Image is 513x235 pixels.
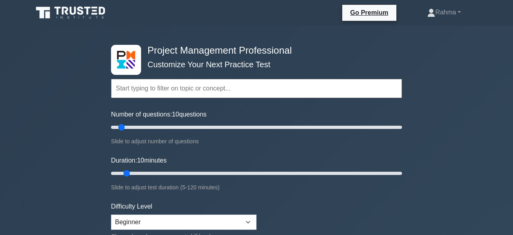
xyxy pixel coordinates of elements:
[111,156,167,165] label: Duration: minutes
[345,8,393,18] a: Go Premium
[111,110,206,119] label: Number of questions: questions
[172,111,179,118] span: 10
[111,183,402,192] div: Slide to adjust test duration (5-120 minutes)
[111,202,152,211] label: Difficulty Level
[111,79,402,98] input: Start typing to filter on topic or concept...
[408,4,480,20] a: Rahma
[144,45,363,56] h4: Project Management Professional
[137,157,144,164] span: 10
[111,137,402,146] div: Slide to adjust number of questions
